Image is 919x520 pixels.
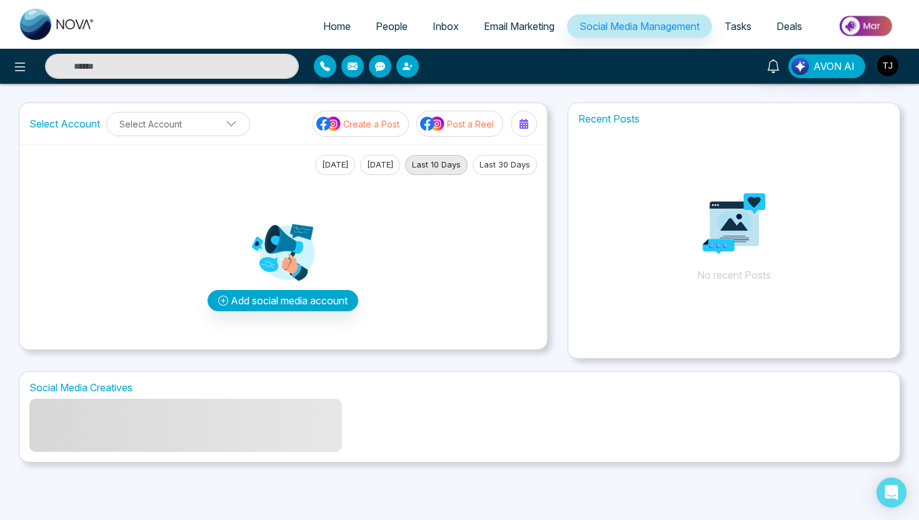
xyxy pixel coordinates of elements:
[420,116,445,132] img: social-media-icon
[20,9,95,40] img: Nova CRM Logo
[580,20,700,32] span: Social Media Management
[712,14,764,38] a: Tasks
[420,14,471,38] a: Inbox
[311,14,363,38] a: Home
[363,14,420,38] a: People
[405,155,468,175] button: Last 10 Days
[776,20,802,32] span: Deals
[703,192,765,255] img: Analytics png
[568,113,900,125] h1: Recent Posts
[876,477,906,507] div: Open Intercom Messenger
[29,116,100,131] label: Select Account
[471,14,567,38] a: Email Marketing
[791,57,809,75] img: Lead Flow
[313,111,409,137] button: social-media-iconCreate a Post
[316,116,341,132] img: social-media-icon
[323,20,351,32] span: Home
[416,111,503,137] button: social-media-iconPost a Reel
[252,221,314,284] img: Analytics png
[788,54,865,78] button: AVON AI
[208,290,358,311] button: Add social media account
[764,14,815,38] a: Deals
[376,20,408,32] span: People
[813,59,855,74] span: AVON AI
[473,155,537,175] button: Last 30 Days
[821,12,911,40] img: Market-place.gif
[567,14,712,38] a: Social Media Management
[315,155,355,175] button: [DATE]
[360,155,400,175] button: [DATE]
[568,131,900,319] p: No recent Posts
[877,55,898,76] img: User Avatar
[725,20,751,32] span: Tasks
[433,20,459,32] span: Inbox
[484,20,555,32] span: Email Marketing
[106,112,250,136] button: Select Account
[343,117,399,131] p: Create a Post
[447,117,494,131] p: Post a Reel
[29,382,890,394] h1: Social Media Creatives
